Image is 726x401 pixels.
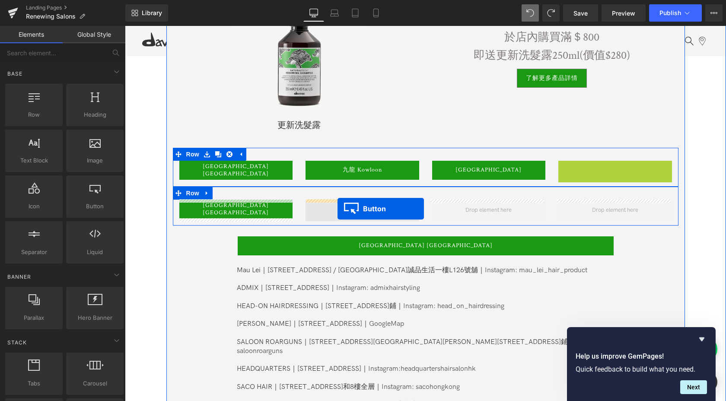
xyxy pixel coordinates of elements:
span: Library [142,9,162,17]
a: Instagram: saloonroarguns [112,312,482,329]
span: Icon [8,202,60,211]
p: ADMIX｜[STREET_ADDRESS]｜ [112,258,488,267]
a: Landing Pages [26,4,125,11]
a: Global Style [63,26,125,43]
h2: Help us improve GemPages! [576,351,707,362]
button: Hide survey [697,334,707,344]
a: Expand / Collapse [76,161,88,174]
span: Liquid [69,248,121,257]
button: Publish [649,4,702,22]
span: Row [59,122,76,135]
p: [PERSON_NAME]｜[STREET_ADDRESS]｜ [112,294,488,303]
span: Renewing Salons [26,13,76,20]
a: [GEOGRAPHIC_DATA] [GEOGRAPHIC_DATA] [54,135,168,154]
p: SALOON ROARGUNS｜[STREET_ADDRESS][GEOGRAPHIC_DATA][PERSON_NAME][STREET_ADDRESS]鋪｜ HEADQUARTERS｜[ST... [112,312,488,348]
p: HEAD-ON HAIRDRESSING｜[STREET_ADDRESS]鋪｜ [112,276,488,285]
p: Quick feedback to build what you need. [576,365,707,373]
a: Preview [602,4,646,22]
span: [GEOGRAPHIC_DATA] [GEOGRAPHIC_DATA] [54,137,168,152]
a: Instagram:headquartershairsalonhk [243,339,351,347]
a: 了解更多產品詳情 [392,43,462,62]
a: Instagram: sacohongkong [257,357,335,365]
a: Instagram: chill_green_hair_pro [350,375,448,383]
span: Preview [612,9,635,18]
span: Text Block [8,156,60,165]
span: Separator [8,248,60,257]
button: Redo [542,4,560,22]
span: Heading [69,110,121,119]
p: CHILL GREEN HAIR PRO｜[STREET_ADDRESS]合群商業大廈11樓全層11/F｜ [112,375,488,384]
span: Hero Banner [69,313,121,322]
a: Tablet [345,4,366,22]
p: Mau Lei｜[STREET_ADDRESS] / [GEOGRAPHIC_DATA]誠品生活一樓L126號舖｜ [112,240,488,249]
a: Desktop [303,4,324,22]
span: Publish [659,10,681,16]
a: 九龍 Kowloon [181,135,294,154]
a: New Library [125,4,168,22]
a: Instagram: mau_lei_hair_product [360,240,462,248]
a: Mobile [366,4,386,22]
a: [GEOGRAPHIC_DATA] [GEOGRAPHIC_DATA] [54,174,168,193]
a: Instagram: admixhairstyling [211,258,295,266]
span: Tabs [8,379,60,388]
a: Save row [76,122,88,135]
span: 了解更多產品詳情 [401,49,453,56]
span: Stack [6,338,28,347]
span: [GEOGRAPHIC_DATA] [GEOGRAPHIC_DATA] [234,216,368,223]
span: [GEOGRAPHIC_DATA] [331,140,397,148]
span: 即送更新洗髮露250ml(價值$280) [349,22,505,37]
span: Base [6,70,23,78]
a: Instagram: head_on_hairdressing [278,276,379,284]
a: Clone Row [88,122,99,135]
a: Laptop [324,4,345,22]
a: 更新洗髮露 [153,94,196,105]
a: GoogleMap [244,294,279,302]
span: [GEOGRAPHIC_DATA] [GEOGRAPHIC_DATA] [54,176,168,191]
span: Save [573,9,588,18]
span: Parallax [8,313,60,322]
span: Image [69,156,121,165]
a: [GEOGRAPHIC_DATA] [307,135,421,154]
a: Expand / Collapse [110,122,121,135]
a: [GEOGRAPHIC_DATA] [GEOGRAPHIC_DATA] [113,210,489,229]
span: Row [59,161,76,174]
span: Row [8,110,60,119]
p: SACO HAIR｜[STREET_ADDRESS]和8樓全層｜ [112,357,488,366]
span: 九龍 Kowloon [218,140,257,148]
span: Button [69,202,121,211]
button: Undo [522,4,539,22]
span: 於店內購買滿＄800 [379,4,474,19]
div: Help us improve GemPages! [576,334,707,394]
span: Banner [6,273,32,281]
button: Next question [680,380,707,394]
button: More [705,4,723,22]
a: Remove Row [99,122,110,135]
span: Carousel [69,379,121,388]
